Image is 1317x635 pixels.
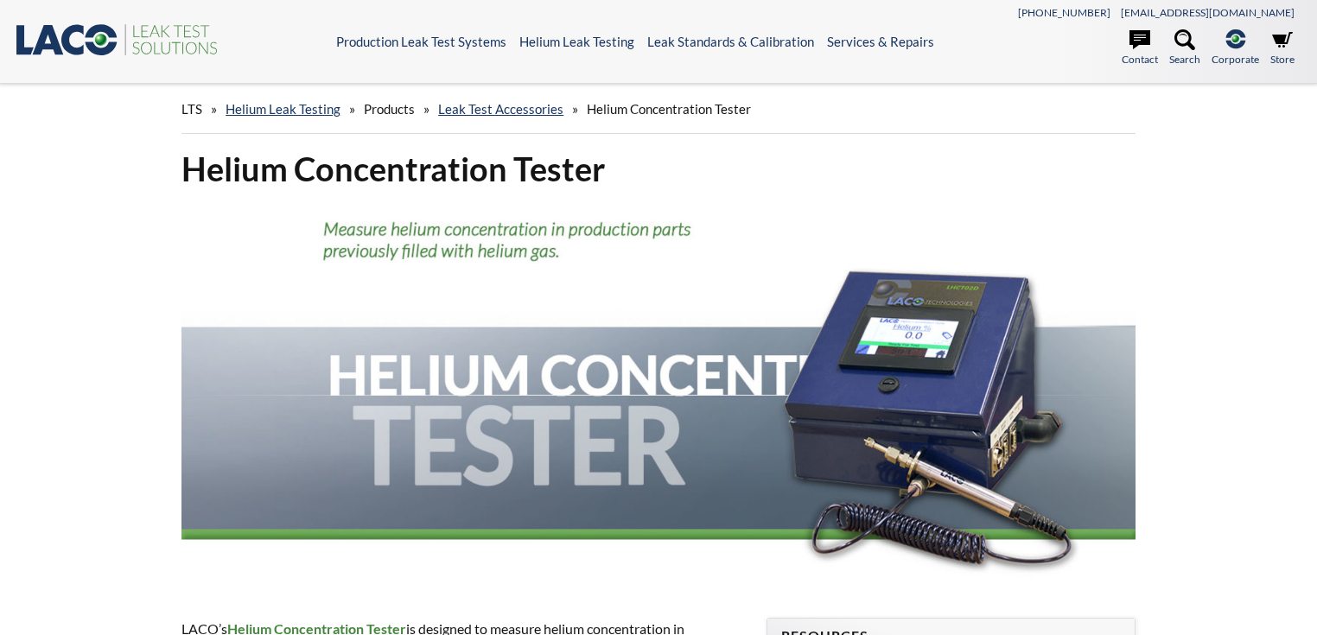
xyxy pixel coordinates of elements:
[827,34,934,49] a: Services & Repairs
[181,148,1136,190] h1: Helium Concentration Tester
[181,101,202,117] span: LTS
[519,34,634,49] a: Helium Leak Testing
[1122,29,1158,67] a: Contact
[1212,51,1259,67] span: Corporate
[1018,6,1110,19] a: [PHONE_NUMBER]
[226,101,340,117] a: Helium Leak Testing
[1121,6,1295,19] a: [EMAIL_ADDRESS][DOMAIN_NAME]
[181,85,1136,134] div: » » » »
[647,34,814,49] a: Leak Standards & Calibration
[1169,29,1200,67] a: Search
[587,101,751,117] span: Helium Concentration Tester
[438,101,563,117] a: Leak Test Accessories
[1270,29,1295,67] a: Store
[364,101,415,117] span: Products
[181,204,1136,585] img: Header for helium concentration tester
[336,34,506,49] a: Production Leak Test Systems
